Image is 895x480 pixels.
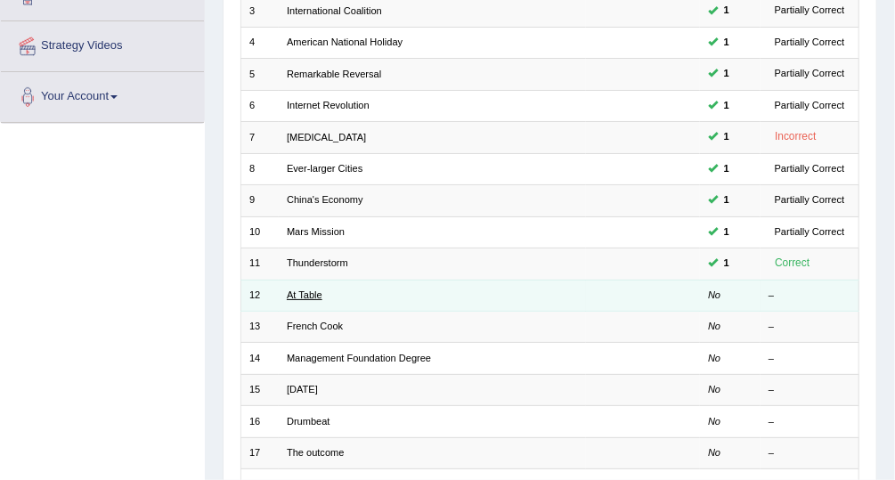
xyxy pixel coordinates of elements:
div: Partially Correct [769,224,850,240]
a: American National Holiday [287,37,403,47]
a: Internet Revolution [287,100,370,110]
a: Mars Mission [287,226,345,237]
em: No [708,384,720,395]
span: You can still take this question [718,192,735,208]
a: [DATE] [287,384,318,395]
td: 9 [240,185,279,216]
td: 8 [240,153,279,184]
div: Incorrect [769,128,823,146]
td: 16 [240,406,279,437]
td: 5 [240,59,279,90]
td: 15 [240,374,279,405]
a: Strategy Videos [1,21,204,66]
div: Partially Correct [769,192,850,208]
div: – [769,446,850,460]
div: Partially Correct [769,3,850,19]
span: You can still take this question [718,161,735,177]
span: You can still take this question [718,98,735,114]
div: – [769,383,850,397]
span: You can still take this question [718,35,735,51]
td: 12 [240,280,279,311]
span: You can still take this question [718,129,735,145]
div: – [769,320,850,334]
div: Partially Correct [769,98,850,114]
span: You can still take this question [718,3,735,19]
em: No [708,447,720,458]
em: No [708,416,720,427]
div: Partially Correct [769,35,850,51]
span: You can still take this question [718,256,735,272]
em: No [708,289,720,300]
td: 4 [240,27,279,58]
td: 11 [240,248,279,280]
a: Ever-larger Cities [287,163,362,174]
a: Thunderstorm [287,257,348,268]
td: 13 [240,312,279,343]
span: You can still take this question [718,66,735,82]
td: 14 [240,343,279,374]
em: No [708,353,720,363]
div: Partially Correct [769,161,850,177]
a: [MEDICAL_DATA] [287,132,366,142]
td: 7 [240,122,279,153]
a: At Table [287,289,322,300]
td: 17 [240,437,279,468]
a: Management Foundation Degree [287,353,431,363]
em: No [708,321,720,331]
a: Drumbeat [287,416,330,427]
td: 6 [240,90,279,121]
div: – [769,415,850,429]
div: – [769,289,850,303]
a: International Coalition [287,5,382,16]
a: China's Economy [287,194,363,205]
td: 10 [240,216,279,248]
a: Remarkable Reversal [287,69,381,79]
a: French Cook [287,321,343,331]
div: Partially Correct [769,66,850,82]
a: Your Account [1,72,204,117]
div: Correct [769,255,816,273]
div: – [769,352,850,366]
span: You can still take this question [718,224,735,240]
a: The outcome [287,447,344,458]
